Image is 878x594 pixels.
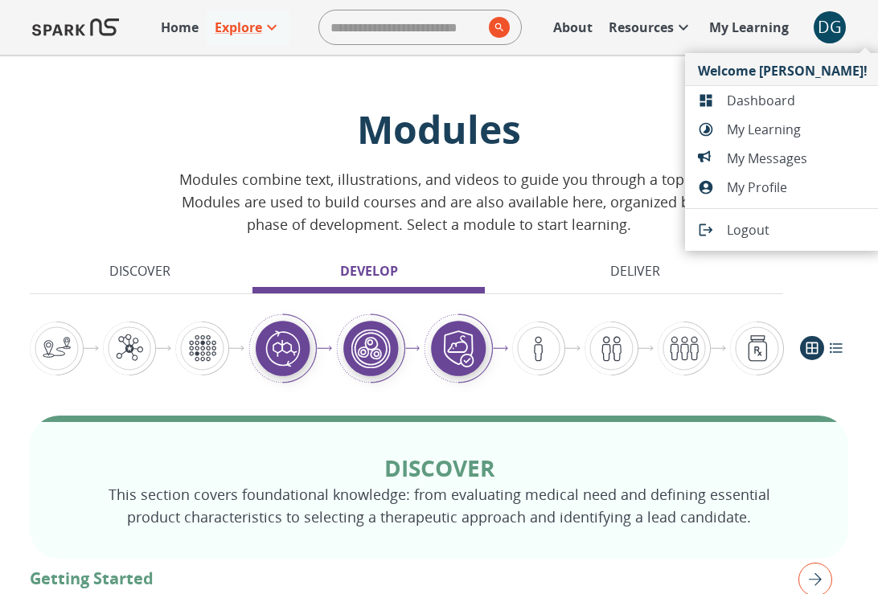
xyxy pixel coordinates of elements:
[727,220,868,240] span: Logout
[727,149,868,168] span: My Messages
[727,120,868,139] span: My Learning
[727,91,868,110] span: Dashboard
[727,178,868,197] span: My Profile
